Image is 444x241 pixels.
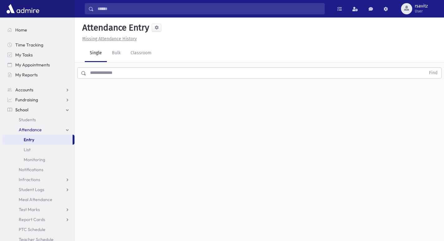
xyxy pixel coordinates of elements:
h5: Attendance Entry [80,22,149,33]
span: Meal Attendance [19,197,52,202]
span: School [15,107,28,113]
button: Find [425,68,441,78]
a: Student Logs [2,185,74,195]
a: Attendance [2,125,74,135]
a: Classroom [126,45,156,62]
a: Students [2,115,74,125]
a: PTC Schedule [2,224,74,234]
span: Entry [24,137,34,142]
a: Notifications [2,165,74,175]
span: Test Marks [19,207,40,212]
span: My Appointments [15,62,50,68]
input: Search [94,3,324,14]
a: Bulk [107,45,126,62]
span: My Reports [15,72,38,78]
a: Accounts [2,85,74,95]
span: My Tasks [15,52,33,58]
span: User [415,9,428,14]
span: Fundraising [15,97,38,103]
a: Meal Attendance [2,195,74,205]
img: AdmirePro [5,2,41,15]
span: PTC Schedule [19,227,45,232]
a: Test Marks [2,205,74,214]
a: Time Tracking [2,40,74,50]
span: Time Tracking [15,42,43,48]
a: Missing Attendance History [80,36,137,41]
a: Report Cards [2,214,74,224]
span: Notifications [19,167,43,172]
a: Home [2,25,74,35]
u: Missing Attendance History [82,36,137,41]
span: Student Logs [19,187,44,192]
span: Attendance [19,127,42,133]
span: List [24,147,31,152]
span: Home [15,27,27,33]
a: My Tasks [2,50,74,60]
a: My Reports [2,70,74,80]
a: Fundraising [2,95,74,105]
a: Entry [2,135,73,145]
span: rsavitz [415,4,428,9]
a: Monitoring [2,155,74,165]
span: Monitoring [24,157,45,162]
span: Accounts [15,87,33,93]
span: Infractions [19,177,40,182]
a: Infractions [2,175,74,185]
span: Students [19,117,36,123]
a: Single [85,45,107,62]
a: School [2,105,74,115]
span: Report Cards [19,217,45,222]
a: List [2,145,74,155]
a: My Appointments [2,60,74,70]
